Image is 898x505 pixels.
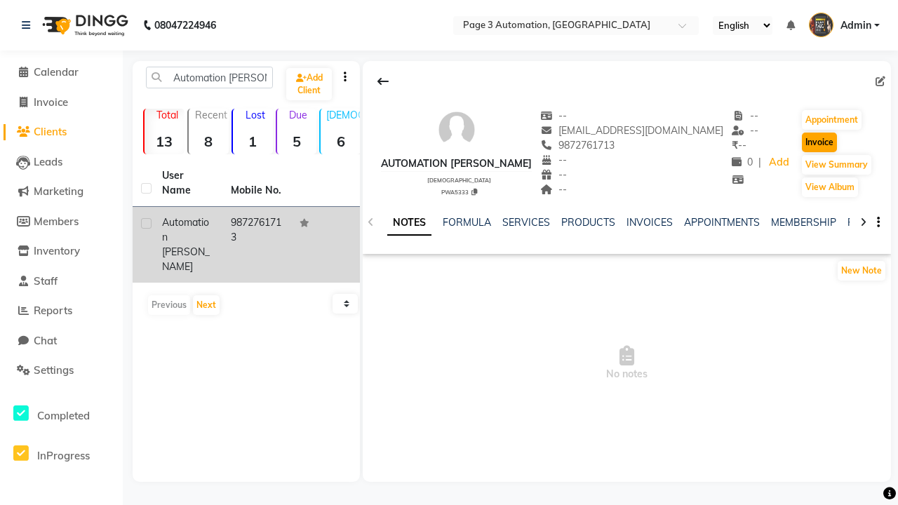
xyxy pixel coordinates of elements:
[684,216,760,229] a: APPOINTMENTS
[34,304,72,317] span: Reports
[443,216,491,229] a: FORMULA
[34,65,79,79] span: Calendar
[838,261,885,281] button: New Note
[541,154,568,166] span: --
[541,168,568,181] span: --
[34,363,74,377] span: Settings
[436,109,478,151] img: avatar
[732,156,753,168] span: 0
[561,216,615,229] a: PRODUCTS
[541,124,724,137] span: [EMAIL_ADDRESS][DOMAIN_NAME]
[321,133,361,150] strong: 6
[541,109,568,122] span: --
[34,215,79,228] span: Members
[4,363,119,379] a: Settings
[4,274,119,290] a: Staff
[758,155,761,170] span: |
[732,109,758,122] span: --
[145,133,185,150] strong: 13
[34,125,67,138] span: Clients
[802,133,837,152] button: Invoice
[239,109,273,121] p: Lost
[4,124,119,140] a: Clients
[193,295,220,315] button: Next
[4,243,119,260] a: Inventory
[34,95,68,109] span: Invoice
[37,449,90,462] span: InProgress
[146,67,273,88] input: Search by Name/Mobile/Email/Code
[802,110,862,130] button: Appointment
[34,274,58,288] span: Staff
[34,334,57,347] span: Chat
[4,154,119,170] a: Leads
[34,184,83,198] span: Marketing
[194,109,229,121] p: Recent
[233,133,273,150] strong: 1
[280,109,317,121] p: Due
[34,244,80,257] span: Inventory
[189,133,229,150] strong: 8
[4,65,119,81] a: Calendar
[4,184,119,200] a: Marketing
[809,13,833,37] img: Admin
[427,177,491,184] span: [DEMOGRAPHIC_DATA]
[502,216,550,229] a: SERVICES
[222,160,291,207] th: Mobile No.
[222,207,291,283] td: 9872761713
[277,133,317,150] strong: 5
[840,18,871,33] span: Admin
[541,183,568,196] span: --
[36,6,132,45] img: logo
[732,139,738,151] span: ₹
[381,156,532,171] div: Automation [PERSON_NAME]
[368,68,398,95] div: Back to Client
[150,109,185,121] p: Total
[4,214,119,230] a: Members
[732,139,746,151] span: --
[363,293,891,433] span: No notes
[387,187,532,196] div: PWA5333
[162,216,210,273] span: Automation [PERSON_NAME]
[767,153,791,173] a: Add
[4,303,119,319] a: Reports
[541,139,615,151] span: 9872761713
[326,109,361,121] p: [DEMOGRAPHIC_DATA]
[802,177,858,197] button: View Album
[626,216,673,229] a: INVOICES
[4,95,119,111] a: Invoice
[387,210,431,236] a: NOTES
[154,160,222,207] th: User Name
[154,6,216,45] b: 08047224946
[802,155,871,175] button: View Summary
[4,333,119,349] a: Chat
[286,68,332,100] a: Add Client
[771,216,836,229] a: MEMBERSHIP
[37,409,90,422] span: Completed
[34,155,62,168] span: Leads
[732,124,758,137] span: --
